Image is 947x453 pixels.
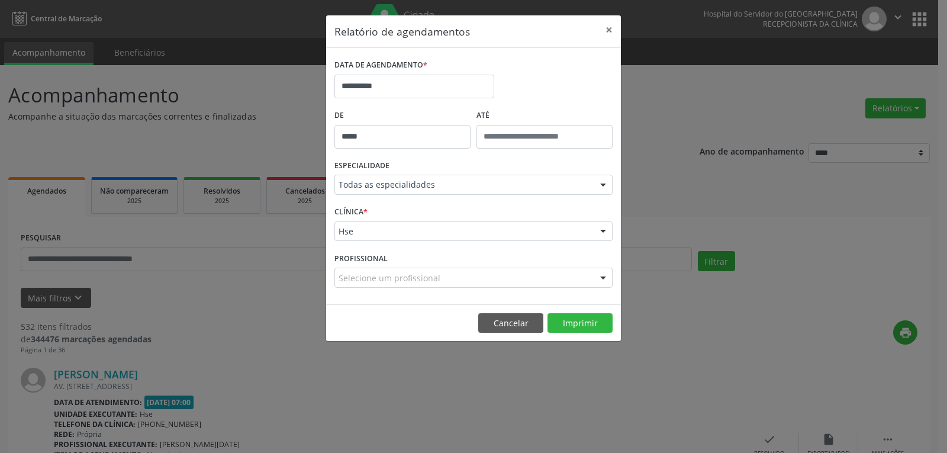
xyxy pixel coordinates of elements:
span: Selecione um profissional [339,272,440,284]
label: ESPECIALIDADE [334,157,389,175]
label: De [334,107,471,125]
button: Cancelar [478,313,543,333]
label: CLÍNICA [334,203,368,221]
label: PROFISSIONAL [334,249,388,268]
span: Hse [339,226,588,237]
button: Imprimir [547,313,613,333]
label: DATA DE AGENDAMENTO [334,56,427,75]
h5: Relatório de agendamentos [334,24,470,39]
span: Todas as especialidades [339,179,588,191]
label: ATÉ [476,107,613,125]
button: Close [597,15,621,44]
